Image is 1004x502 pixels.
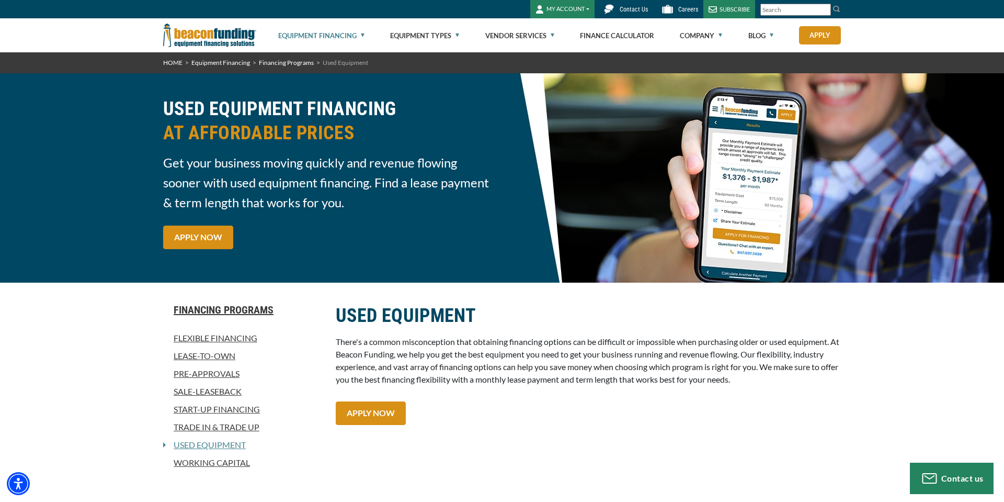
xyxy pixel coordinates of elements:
span: Careers [678,6,698,13]
img: Beacon Funding Corporation logo [163,18,256,52]
a: APPLY NOW [163,226,233,249]
a: Company [680,19,722,52]
a: Used Equipment [166,439,246,451]
p: There's a common misconception that obtaining financing options can be difficult or impossible wh... [336,336,841,386]
a: Apply [799,26,841,44]
a: Pre-approvals [163,367,323,380]
span: Used Equipment [323,59,368,66]
button: Contact us [910,463,994,494]
span: Contact us [941,473,984,483]
a: Equipment Financing [191,59,250,66]
span: Contact Us [620,6,648,13]
span: Get your business moving quickly and revenue flowing sooner with used equipment financing. Find a... [163,153,496,213]
a: Start-Up Financing [163,403,323,416]
span: AT AFFORDABLE PRICES [163,121,496,145]
a: Flexible Financing [163,332,323,344]
h2: USED EQUIPMENT FINANCING [163,97,496,145]
a: Trade In & Trade Up [163,421,323,433]
a: HOME [163,59,182,66]
a: Financing Programs [259,59,314,66]
img: Search [832,5,841,13]
input: Search [760,4,831,16]
a: Lease-To-Own [163,350,323,362]
a: Financing Programs [163,304,323,316]
a: Equipment Types [390,19,459,52]
a: Sale-Leaseback [163,385,323,398]
a: Clear search text [820,6,828,14]
h2: USED EQUIPMENT [336,304,841,328]
div: Accessibility Menu [7,472,30,495]
a: Finance Calculator [580,19,654,52]
a: APPLY NOW [336,401,406,425]
a: Equipment Financing [278,19,364,52]
a: Blog [748,19,773,52]
a: Working Capital [163,456,323,469]
a: Vendor Services [485,19,554,52]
